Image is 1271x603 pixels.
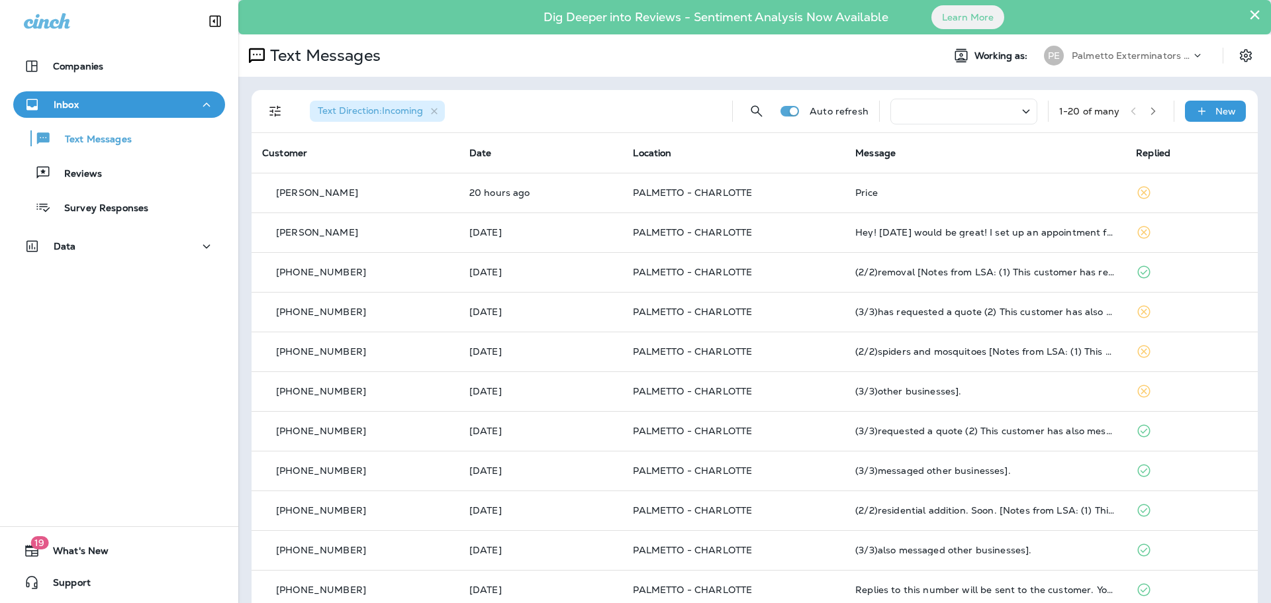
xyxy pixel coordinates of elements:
[633,584,752,596] span: PALMETTO - CHARLOTTE
[1044,46,1064,66] div: PE
[469,426,612,436] p: Sep 16, 2025 12:16 PM
[855,584,1115,595] div: Replies to this number will be sent to the customer. You can also choose to call the customer thr...
[633,465,752,477] span: PALMETTO - CHARLOTTE
[855,147,896,159] span: Message
[469,267,612,277] p: Sep 18, 2025 10:41 AM
[633,306,752,318] span: PALMETTO - CHARLOTTE
[633,187,752,199] span: PALMETTO - CHARLOTTE
[276,505,366,516] p: [PHONE_NUMBER]
[633,226,752,238] span: PALMETTO - CHARLOTTE
[54,99,79,110] p: Inbox
[276,267,366,277] p: [PHONE_NUMBER]
[13,569,225,596] button: Support
[974,50,1031,62] span: Working as:
[633,544,752,556] span: PALMETTO - CHARLOTTE
[855,386,1115,396] div: (3/3)other businesses].
[40,545,109,561] span: What's New
[810,106,869,116] p: Auto refresh
[855,187,1115,198] div: Price
[633,346,752,357] span: PALMETTO - CHARLOTTE
[1248,4,1261,25] button: Close
[13,91,225,118] button: Inbox
[633,425,752,437] span: PALMETTO - CHARLOTTE
[51,168,102,181] p: Reviews
[855,306,1115,317] div: (3/3)has requested a quote (2) This customer has also messaged other businesses].
[855,346,1115,357] div: (2/2)spiders and mosquitoes [Notes from LSA: (1) This customer has requested a quote (2) This cus...
[262,98,289,124] button: Filters
[276,227,358,238] p: [PERSON_NAME]
[276,465,366,476] p: [PHONE_NUMBER]
[855,465,1115,476] div: (3/3)messaged other businesses].
[931,5,1004,29] button: Learn More
[633,147,671,159] span: Location
[276,346,366,357] p: [PHONE_NUMBER]
[310,101,445,122] div: Text Direction:Incoming
[13,233,225,259] button: Data
[54,241,76,252] p: Data
[197,8,234,34] button: Collapse Sidebar
[13,124,225,152] button: Text Messages
[51,203,148,215] p: Survey Responses
[469,306,612,317] p: Sep 17, 2025 11:58 AM
[469,545,612,555] p: Sep 15, 2025 10:43 AM
[855,267,1115,277] div: (2/2)removal [Notes from LSA: (1) This customer has requested a quote (2) This customer has also ...
[633,385,752,397] span: PALMETTO - CHARLOTTE
[318,105,423,116] span: Text Direction : Incoming
[52,134,132,146] p: Text Messages
[276,306,366,317] p: [PHONE_NUMBER]
[469,346,612,357] p: Sep 17, 2025 10:56 AM
[40,577,91,593] span: Support
[469,187,612,198] p: Sep 25, 2025 03:04 PM
[276,545,366,555] p: [PHONE_NUMBER]
[633,504,752,516] span: PALMETTO - CHARLOTTE
[855,227,1115,238] div: Hey! Today would be great! I set up an appointment for Tuesday but today would be e much better
[469,584,612,595] p: Sep 12, 2025 01:11 PM
[1072,50,1191,61] p: Palmetto Exterminators LLC
[276,426,366,436] p: [PHONE_NUMBER]
[505,15,927,19] p: Dig Deeper into Reviews - Sentiment Analysis Now Available
[743,98,770,124] button: Search Messages
[469,505,612,516] p: Sep 15, 2025 11:49 AM
[1234,44,1258,68] button: Settings
[53,61,103,71] p: Companies
[469,465,612,476] p: Sep 15, 2025 02:28 PM
[1215,106,1236,116] p: New
[855,545,1115,555] div: (3/3)also messaged other businesses].
[469,227,612,238] p: Sep 19, 2025 11:32 AM
[1136,147,1170,159] span: Replied
[13,159,225,187] button: Reviews
[855,505,1115,516] div: (2/2)residential addition. Soon. [Notes from LSA: (1) This customer has requested a quote (2) Thi...
[276,187,358,198] p: [PERSON_NAME]
[633,266,752,278] span: PALMETTO - CHARLOTTE
[276,386,366,396] p: [PHONE_NUMBER]
[1059,106,1120,116] div: 1 - 20 of many
[30,536,48,549] span: 19
[262,147,307,159] span: Customer
[469,386,612,396] p: Sep 16, 2025 01:53 PM
[855,426,1115,436] div: (3/3)requested a quote (2) This customer has also messaged other businesses].
[13,193,225,221] button: Survey Responses
[265,46,381,66] p: Text Messages
[13,537,225,564] button: 19What's New
[13,53,225,79] button: Companies
[469,147,492,159] span: Date
[276,584,366,595] p: [PHONE_NUMBER]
